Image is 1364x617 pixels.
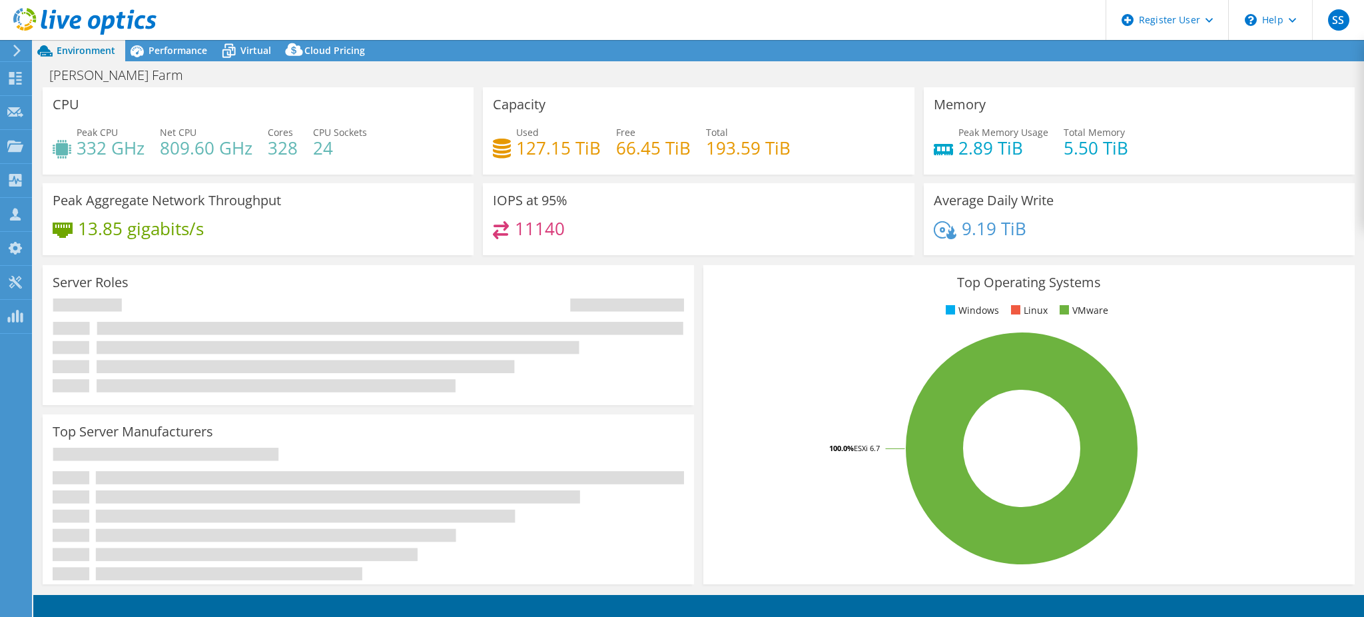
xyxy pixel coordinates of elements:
[313,141,367,155] h4: 24
[1245,14,1257,26] svg: \n
[854,443,880,453] tspan: ESXi 6.7
[160,126,196,139] span: Net CPU
[942,303,999,318] li: Windows
[493,97,545,112] h3: Capacity
[1064,126,1125,139] span: Total Memory
[706,126,728,139] span: Total
[706,141,791,155] h4: 193.59 TiB
[78,221,204,236] h4: 13.85 gigabits/s
[1064,141,1128,155] h4: 5.50 TiB
[53,275,129,290] h3: Server Roles
[958,141,1048,155] h4: 2.89 TiB
[829,443,854,453] tspan: 100.0%
[1056,303,1108,318] li: VMware
[268,126,293,139] span: Cores
[616,126,635,139] span: Free
[713,275,1345,290] h3: Top Operating Systems
[304,44,365,57] span: Cloud Pricing
[149,44,207,57] span: Performance
[57,44,115,57] span: Environment
[43,68,204,83] h1: [PERSON_NAME] Farm
[1328,9,1349,31] span: SS
[962,221,1026,236] h4: 9.19 TiB
[493,193,567,208] h3: IOPS at 95%
[53,193,281,208] h3: Peak Aggregate Network Throughput
[934,193,1054,208] h3: Average Daily Write
[53,97,79,112] h3: CPU
[77,126,118,139] span: Peak CPU
[240,44,271,57] span: Virtual
[515,221,565,236] h4: 11140
[958,126,1048,139] span: Peak Memory Usage
[616,141,691,155] h4: 66.45 TiB
[516,141,601,155] h4: 127.15 TiB
[77,141,145,155] h4: 332 GHz
[268,141,298,155] h4: 328
[516,126,539,139] span: Used
[313,126,367,139] span: CPU Sockets
[160,141,252,155] h4: 809.60 GHz
[934,97,986,112] h3: Memory
[53,424,213,439] h3: Top Server Manufacturers
[1008,303,1048,318] li: Linux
